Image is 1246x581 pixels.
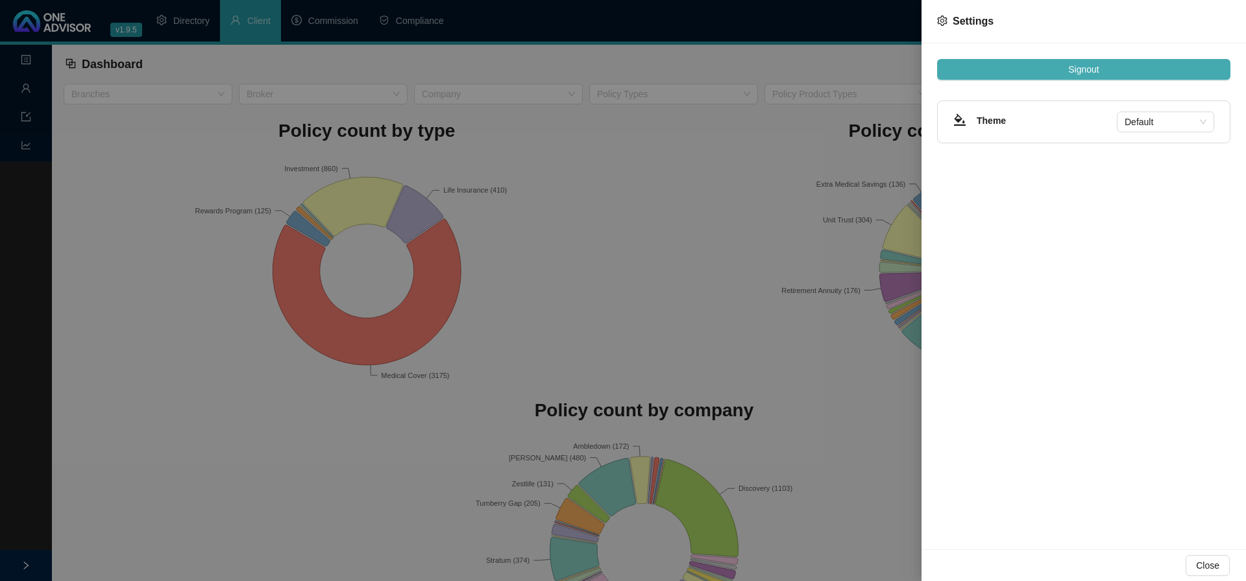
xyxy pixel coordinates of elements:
[1068,62,1099,77] span: Signout
[953,113,966,126] span: bg-colors
[1125,112,1206,132] span: Default
[977,113,1117,128] h4: Theme
[937,16,947,26] span: setting
[1186,555,1230,576] button: Close
[1196,558,1219,573] span: Close
[937,59,1230,80] button: Signout
[953,16,994,27] span: Settings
